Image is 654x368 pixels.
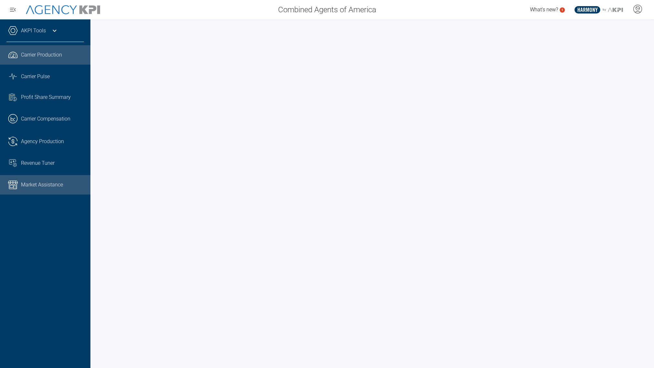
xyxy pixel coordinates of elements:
span: Market Assistance [21,181,63,189]
text: 1 [561,8,563,12]
span: Revenue Tuner [21,159,55,167]
span: Agency Production [21,138,64,145]
img: AgencyKPI [26,5,100,15]
span: Combined Agents of America [278,4,376,16]
span: Profit Share Summary [21,93,71,101]
a: 1 [560,7,565,13]
a: AKPI Tools [21,27,46,35]
span: Carrier Production [21,51,62,59]
span: Carrier Pulse [21,73,50,80]
span: Carrier Compensation [21,115,70,123]
span: What's new? [530,6,558,13]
